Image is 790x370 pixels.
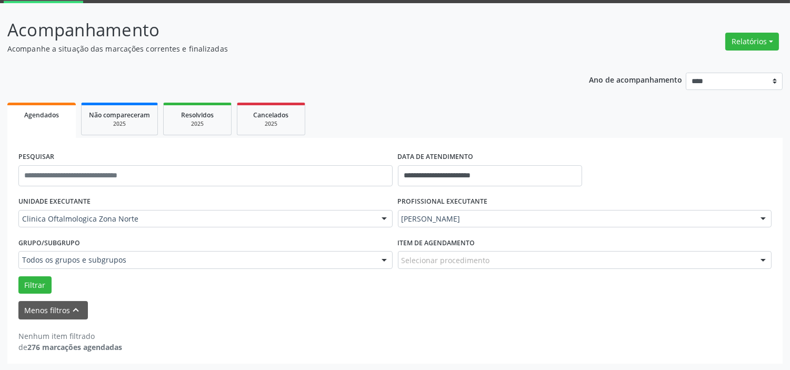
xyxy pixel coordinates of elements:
[18,149,54,165] label: PESQUISAR
[22,214,371,224] span: Clinica Oftalmologica Zona Norte
[18,276,52,294] button: Filtrar
[24,111,59,119] span: Agendados
[18,235,80,251] label: Grupo/Subgrupo
[398,194,488,210] label: PROFISSIONAL EXECUTANTE
[402,214,751,224] span: [PERSON_NAME]
[89,111,150,119] span: Não compareceram
[398,235,475,251] label: Item de agendamento
[89,120,150,128] div: 2025
[27,342,122,352] strong: 276 marcações agendadas
[171,120,224,128] div: 2025
[398,149,474,165] label: DATA DE ATENDIMENTO
[7,43,550,54] p: Acompanhe a situação das marcações correntes e finalizadas
[22,255,371,265] span: Todos os grupos e subgrupos
[18,331,122,342] div: Nenhum item filtrado
[725,33,779,51] button: Relatórios
[18,194,91,210] label: UNIDADE EXECUTANTE
[7,17,550,43] p: Acompanhamento
[18,342,122,353] div: de
[18,301,88,319] button: Menos filtroskeyboard_arrow_up
[245,120,297,128] div: 2025
[402,255,490,266] span: Selecionar procedimento
[589,73,682,86] p: Ano de acompanhamento
[181,111,214,119] span: Resolvidos
[254,111,289,119] span: Cancelados
[71,304,82,316] i: keyboard_arrow_up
